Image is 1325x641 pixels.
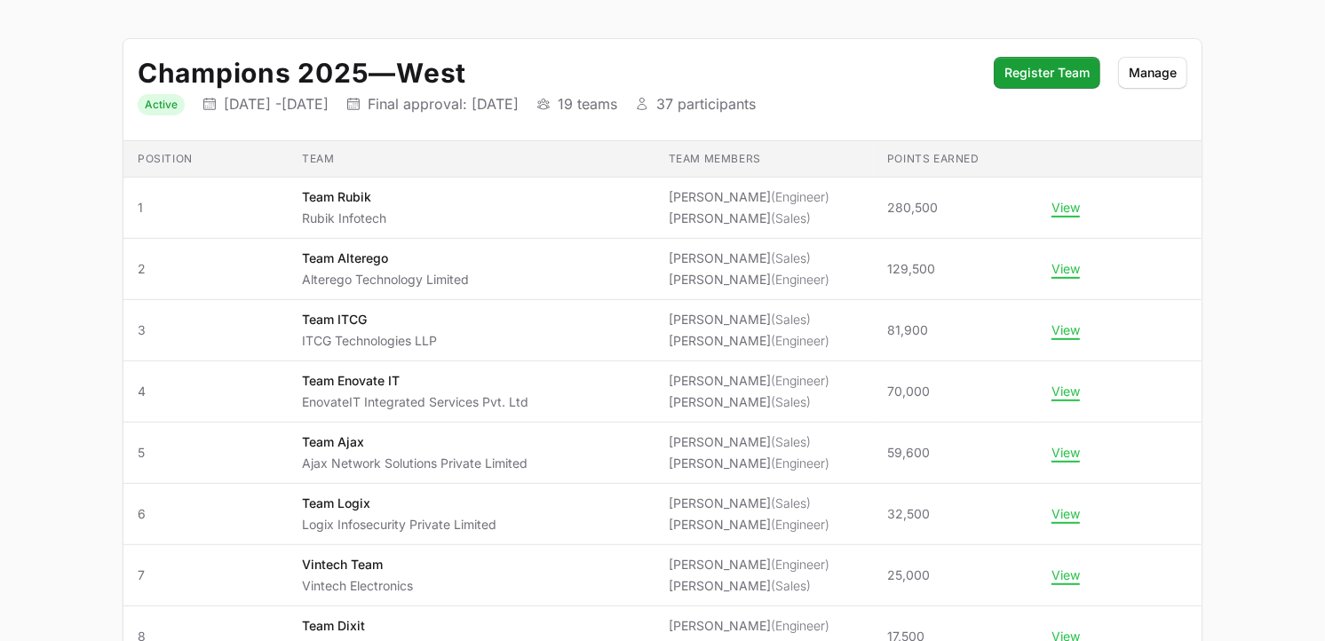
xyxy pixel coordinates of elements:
span: 280,500 [887,199,938,217]
button: View [1051,261,1080,277]
button: View [1051,200,1080,216]
span: (Sales) [771,312,811,327]
li: [PERSON_NAME] [669,617,829,635]
p: ITCG Technologies LLP [302,332,437,350]
button: View [1051,506,1080,522]
li: [PERSON_NAME] [669,210,829,227]
li: [PERSON_NAME] [669,556,829,574]
li: [PERSON_NAME] [669,433,829,451]
p: Vintech Team [302,556,413,574]
li: [PERSON_NAME] [669,372,829,390]
span: 4 [138,383,274,400]
span: 2 [138,260,274,278]
p: Team ITCG [302,311,437,328]
span: 7 [138,566,274,584]
span: 70,000 [887,383,930,400]
span: (Engineer) [771,455,829,471]
li: [PERSON_NAME] [669,332,829,350]
span: 32,500 [887,505,930,523]
span: (Engineer) [771,189,829,204]
p: EnovateIT Integrated Services Pvt. Ltd [302,393,528,411]
li: [PERSON_NAME] [669,516,829,534]
button: View [1051,322,1080,338]
span: 6 [138,505,274,523]
th: Team [288,141,655,178]
h2: Champions 2025 West [138,57,976,89]
span: Manage [1129,62,1177,83]
span: (Engineer) [771,517,829,532]
span: (Sales) [771,210,811,226]
span: 25,000 [887,566,930,584]
p: Team Logix [302,495,496,512]
li: [PERSON_NAME] [669,271,829,289]
span: (Engineer) [771,333,829,348]
p: Team Rubik [302,188,386,206]
span: — [369,57,397,89]
th: Team members [655,141,873,178]
span: 3 [138,321,274,339]
span: Register Team [1004,62,1090,83]
span: 1 [138,199,274,217]
p: [DATE] - [DATE] [224,95,329,113]
p: Alterego Technology Limited [302,271,469,289]
li: [PERSON_NAME] [669,495,829,512]
p: Team Ajax [302,433,528,451]
p: Ajax Network Solutions Private Limited [302,455,528,472]
span: (Sales) [771,495,811,510]
p: Vintech Electronics [302,577,413,595]
th: Position [123,141,288,178]
li: [PERSON_NAME] [669,577,829,595]
button: Register Team [994,57,1100,89]
span: (Sales) [771,434,811,449]
p: 19 teams [558,95,617,113]
span: (Engineer) [771,272,829,287]
p: Rubik Infotech [302,210,386,227]
p: Team Alterego [302,249,469,267]
button: View [1051,445,1080,461]
span: (Engineer) [771,618,829,633]
span: (Engineer) [771,557,829,572]
li: [PERSON_NAME] [669,393,829,411]
p: Logix Infosecurity Private Limited [302,516,496,534]
button: View [1051,567,1080,583]
span: 129,500 [887,260,935,278]
p: Team Enovate IT [302,372,528,390]
span: (Engineer) [771,373,829,388]
p: 37 participants [656,95,756,113]
span: 59,600 [887,444,930,462]
p: Final approval: [DATE] [368,95,519,113]
th: Points earned [873,141,1037,178]
p: Team Dixit [302,617,379,635]
span: 5 [138,444,274,462]
li: [PERSON_NAME] [669,249,829,267]
span: (Sales) [771,578,811,593]
button: Manage [1118,57,1187,89]
span: 81,900 [887,321,928,339]
span: (Sales) [771,250,811,265]
li: [PERSON_NAME] [669,188,829,206]
li: [PERSON_NAME] [669,311,829,328]
li: [PERSON_NAME] [669,455,829,472]
span: (Sales) [771,394,811,409]
button: View [1051,384,1080,400]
